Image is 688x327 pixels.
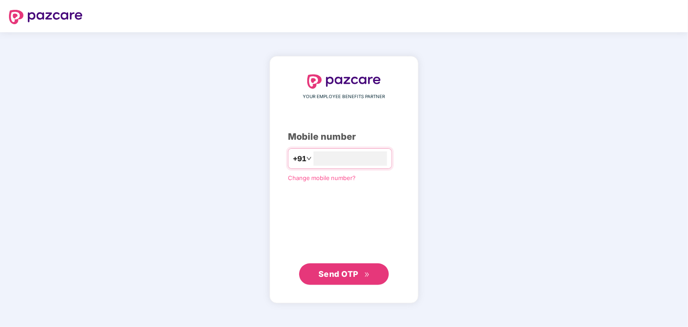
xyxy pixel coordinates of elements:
[307,74,381,89] img: logo
[364,272,370,278] span: double-right
[299,263,389,285] button: Send OTPdouble-right
[318,269,358,279] span: Send OTP
[306,156,312,161] span: down
[293,153,306,164] span: +91
[288,174,356,181] a: Change mobile number?
[288,130,400,144] div: Mobile number
[303,93,385,100] span: YOUR EMPLOYEE BENEFITS PARTNER
[9,10,83,24] img: logo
